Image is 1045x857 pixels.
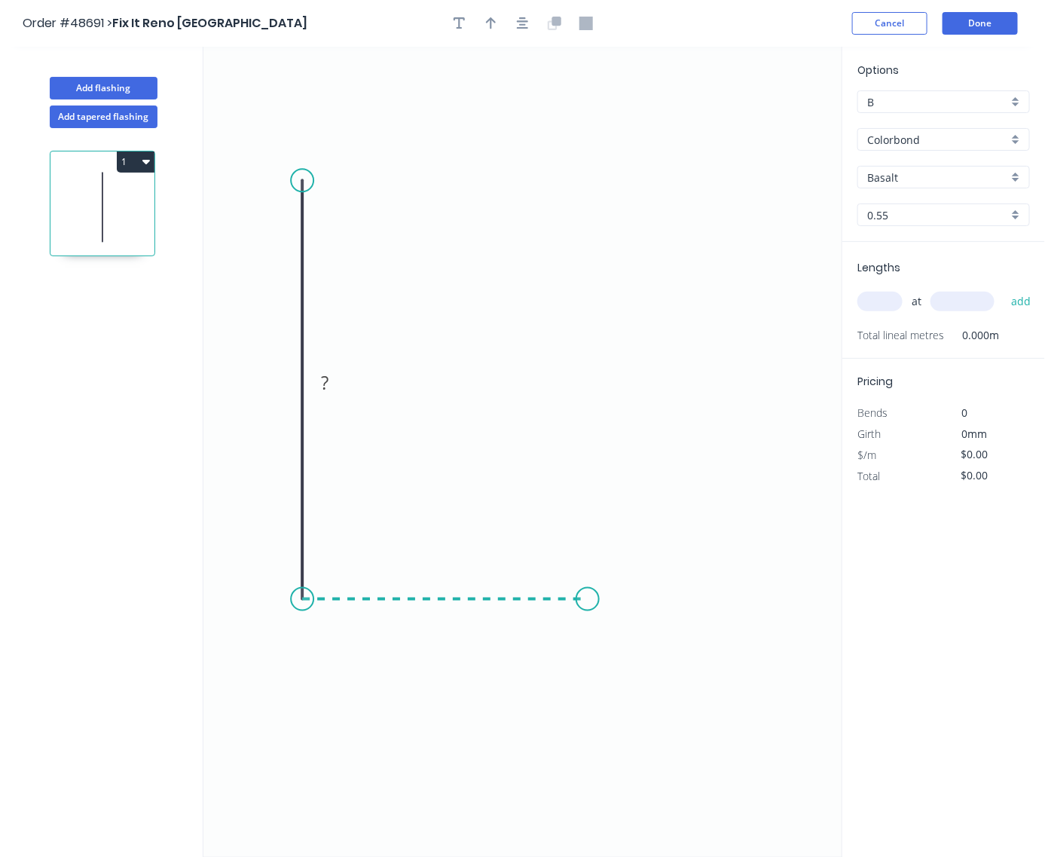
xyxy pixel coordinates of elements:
button: add [1004,289,1039,314]
span: 0 [962,406,968,420]
input: Colour [867,170,1008,185]
button: Done [943,12,1018,35]
span: 0mm [962,427,988,441]
span: Total lineal metres [857,325,944,346]
span: 0.000m [944,325,999,346]
span: at [912,291,921,312]
span: Pricing [857,374,893,389]
span: $/m [857,448,876,462]
button: Add tapered flashing [50,106,157,128]
tspan: ? [321,370,328,395]
span: Order #48691 > [23,14,112,32]
input: Material [867,132,1008,148]
span: Options [857,63,899,78]
input: Price level [867,94,1008,110]
span: Bends [857,406,888,420]
input: Thickness [867,207,1008,223]
span: Fix It Reno [GEOGRAPHIC_DATA] [112,14,307,32]
span: Girth [857,427,881,441]
button: Cancel [852,12,927,35]
span: Lengths [857,260,900,275]
button: Add flashing [50,77,157,99]
button: 1 [117,152,154,173]
span: Total [857,469,880,483]
svg: 0 [203,47,842,857]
